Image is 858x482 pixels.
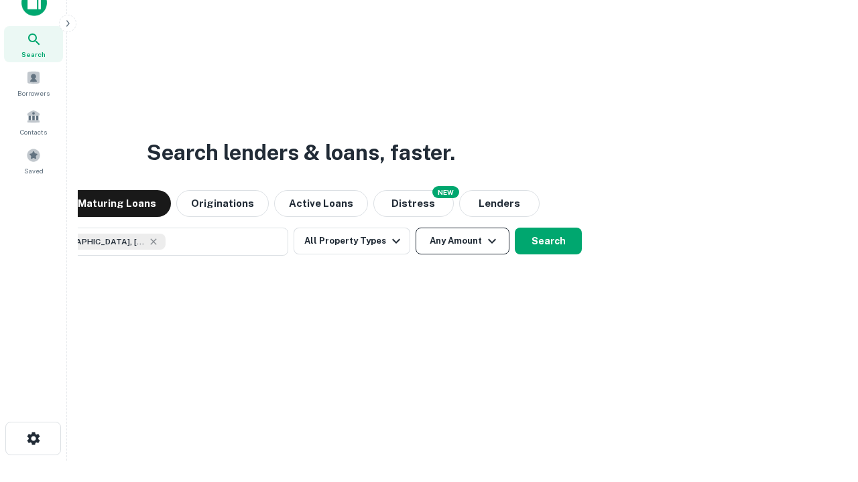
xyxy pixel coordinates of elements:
button: Active Loans [274,190,368,217]
h3: Search lenders & loans, faster. [147,137,455,169]
div: NEW [432,186,459,198]
button: Search distressed loans with lien and other non-mortgage details. [373,190,454,217]
a: Saved [4,143,63,179]
button: Search [515,228,582,254]
a: Borrowers [4,65,63,101]
span: Borrowers [17,88,50,98]
span: Search [21,49,46,60]
span: Saved [24,165,44,176]
a: Contacts [4,104,63,140]
span: [GEOGRAPHIC_DATA], [GEOGRAPHIC_DATA], [GEOGRAPHIC_DATA] [45,236,145,248]
button: Maturing Loans [63,190,171,217]
button: Originations [176,190,269,217]
button: [GEOGRAPHIC_DATA], [GEOGRAPHIC_DATA], [GEOGRAPHIC_DATA] [20,228,288,256]
button: Any Amount [416,228,509,254]
span: Contacts [20,127,47,137]
button: All Property Types [294,228,410,254]
a: Search [4,26,63,62]
iframe: Chat Widget [791,375,858,439]
button: Lenders [459,190,540,217]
